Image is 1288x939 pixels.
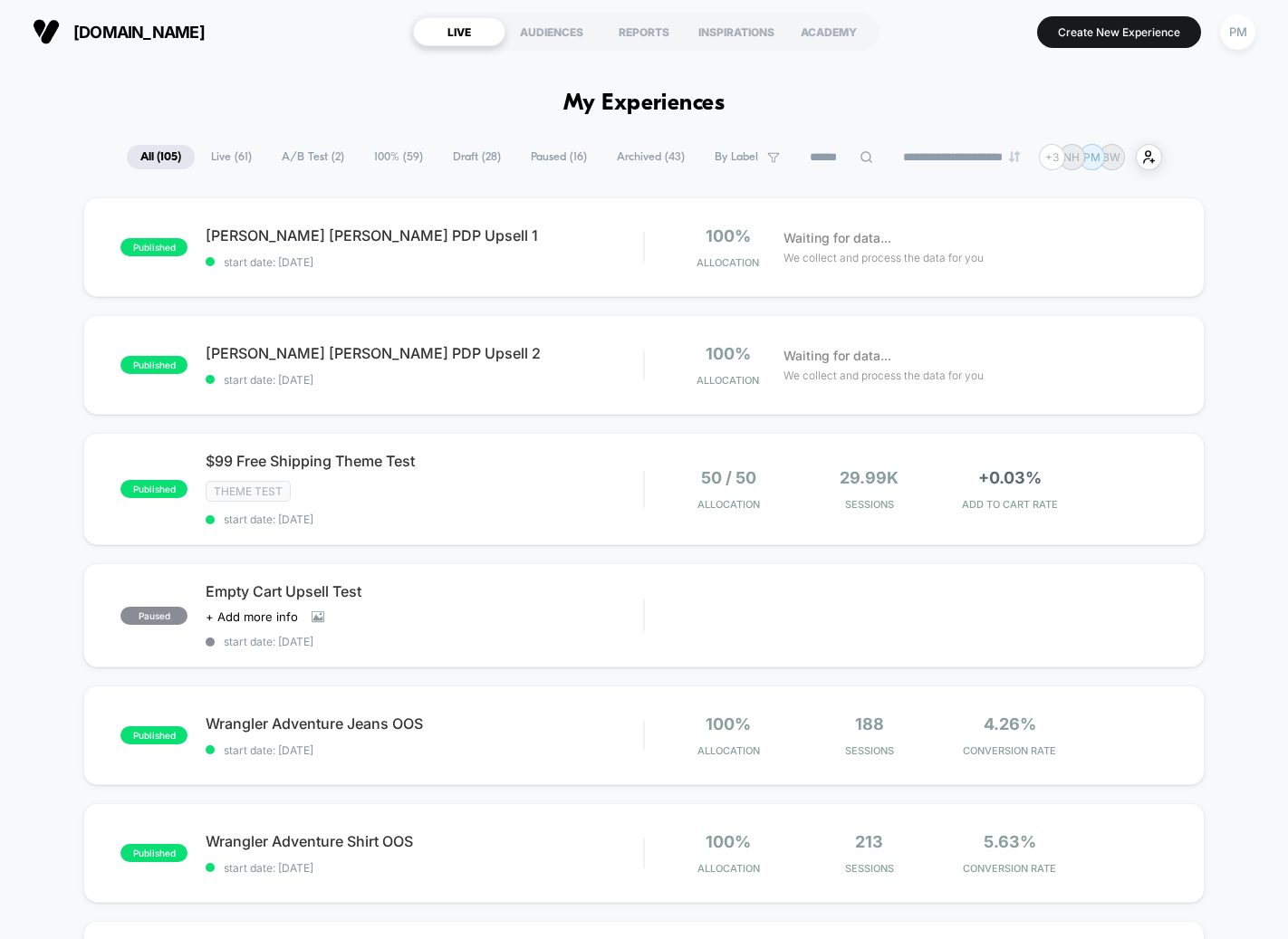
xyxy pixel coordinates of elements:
span: published [120,726,187,744]
span: 100% [706,226,751,245]
div: REPORTS [598,17,690,46]
p: NH [1063,150,1080,164]
span: A/B Test ( 2 ) [268,145,358,169]
span: + Add more info [206,609,298,624]
span: published [120,844,187,862]
span: Wrangler Adventure Shirt OOS [206,832,643,850]
span: start date: [DATE] [206,743,643,757]
span: Sessions [803,862,935,875]
span: 50 / 50 [701,468,756,487]
span: Archived ( 43 ) [603,145,698,169]
img: Visually logo [33,18,60,45]
span: 100% [706,714,751,733]
span: Draft ( 28 ) [439,145,514,169]
span: Allocation [697,744,760,757]
h1: My Experiences [563,91,726,117]
span: CONVERSION RATE [944,744,1075,757]
span: Waiting for data... [783,228,891,248]
span: $99 Free Shipping Theme Test [206,452,643,470]
span: paused [120,607,187,625]
span: Allocation [697,374,759,387]
div: PM [1220,14,1255,50]
div: ACADEMY [783,17,875,46]
span: Theme Test [206,481,291,502]
div: INSPIRATIONS [690,17,783,46]
span: Waiting for data... [783,346,891,366]
div: AUDIENCES [505,17,598,46]
span: We collect and process the data for you [783,249,984,266]
span: published [120,480,187,498]
span: Paused ( 16 ) [517,145,601,169]
span: 100% [706,344,751,363]
span: Wrangler Adventure Jeans OOS [206,714,643,733]
span: Sessions [803,744,935,757]
span: 4.26% [984,714,1036,733]
span: start date: [DATE] [206,255,643,269]
span: Allocation [697,256,759,269]
button: PM [1215,14,1261,51]
span: start date: [DATE] [206,861,643,875]
div: LIVE [413,17,505,46]
span: Allocation [697,862,760,875]
button: Create New Experience [1037,16,1201,48]
span: start date: [DATE] [206,635,643,648]
span: Empty Cart Upsell Test [206,582,643,600]
img: end [1009,151,1020,162]
span: 213 [855,832,883,851]
span: [DOMAIN_NAME] [73,23,205,42]
span: ADD TO CART RATE [944,498,1075,511]
span: We collect and process the data for you [783,367,984,384]
span: By Label [715,150,758,164]
span: 5.63% [984,832,1036,851]
button: [DOMAIN_NAME] [27,17,210,46]
span: All ( 105 ) [127,145,195,169]
span: start date: [DATE] [206,513,643,526]
span: 100% [706,832,751,851]
p: PM [1083,150,1101,164]
span: +0.03% [978,468,1042,487]
span: 188 [855,714,884,733]
span: [PERSON_NAME] [PERSON_NAME] PDP Upsell 1 [206,226,643,244]
span: Sessions [803,498,935,511]
span: 29.99k [840,468,899,487]
div: + 3 [1039,144,1065,170]
span: published [120,356,187,374]
span: 100% ( 59 ) [360,145,437,169]
span: [PERSON_NAME] [PERSON_NAME] PDP Upsell 2 [206,344,643,362]
span: start date: [DATE] [206,373,643,387]
span: published [120,238,187,256]
p: BW [1102,150,1120,164]
span: Allocation [697,498,760,511]
span: Live ( 61 ) [197,145,265,169]
span: CONVERSION RATE [944,862,1075,875]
